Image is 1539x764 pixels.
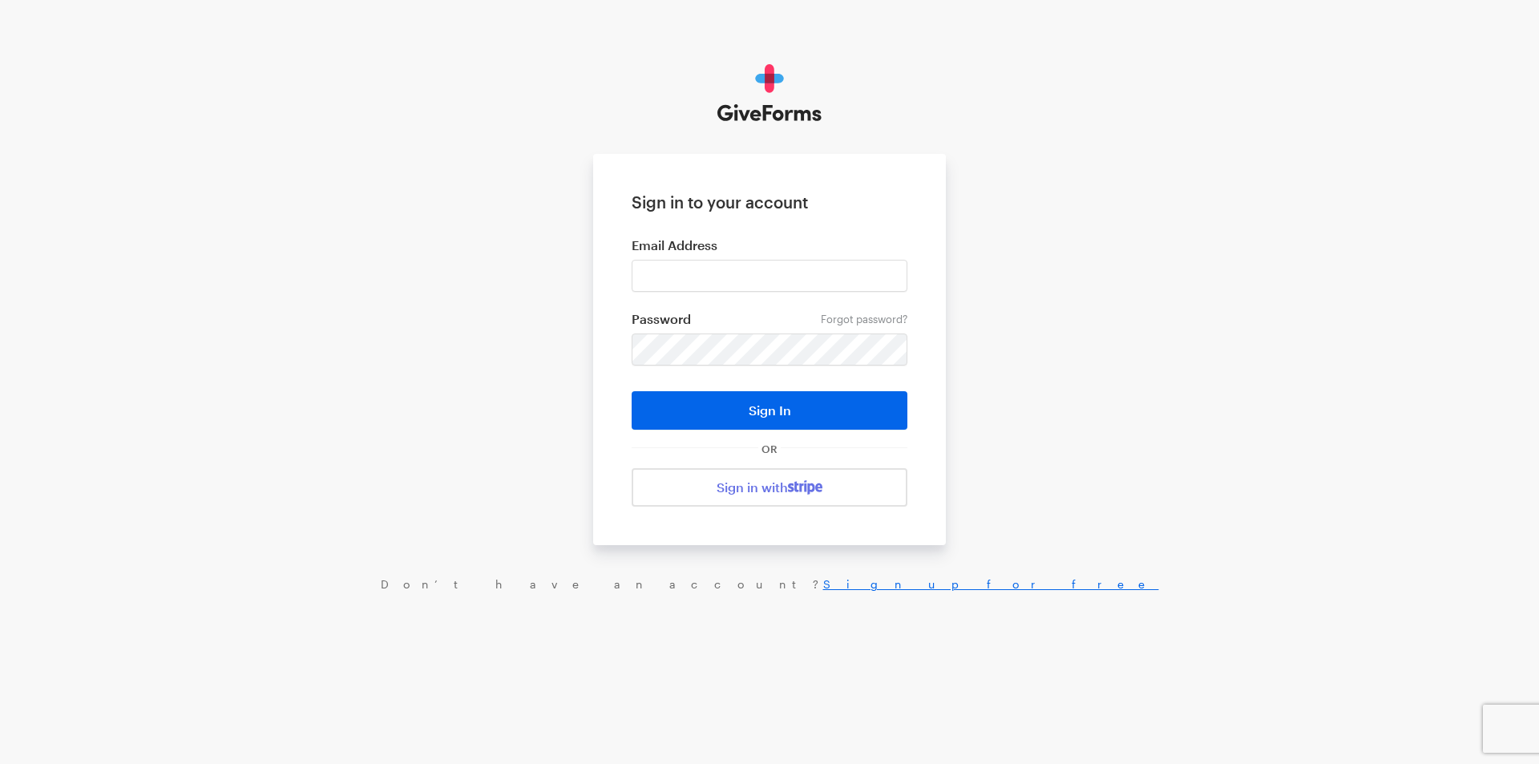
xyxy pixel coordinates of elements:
a: Sign up for free [823,577,1159,591]
img: GiveForms [717,64,822,122]
img: stripe-07469f1003232ad58a8838275b02f7af1ac9ba95304e10fa954b414cd571f63b.svg [788,480,822,495]
button: Sign In [632,391,907,430]
a: Forgot password? [821,313,907,325]
a: Sign in with [632,468,907,507]
label: Password [632,311,907,327]
label: Email Address [632,237,907,253]
span: OR [758,443,781,455]
div: Don’t have an account? [16,577,1523,592]
h1: Sign in to your account [632,192,907,212]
